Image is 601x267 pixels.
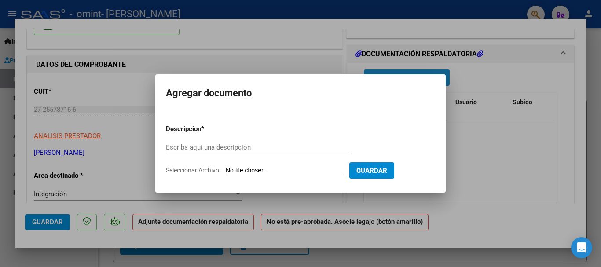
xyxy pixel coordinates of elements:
[166,124,247,134] p: Descripcion
[349,162,394,179] button: Guardar
[166,167,219,174] span: Seleccionar Archivo
[356,167,387,175] span: Guardar
[571,237,592,258] div: Open Intercom Messenger
[166,85,435,102] h2: Agregar documento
